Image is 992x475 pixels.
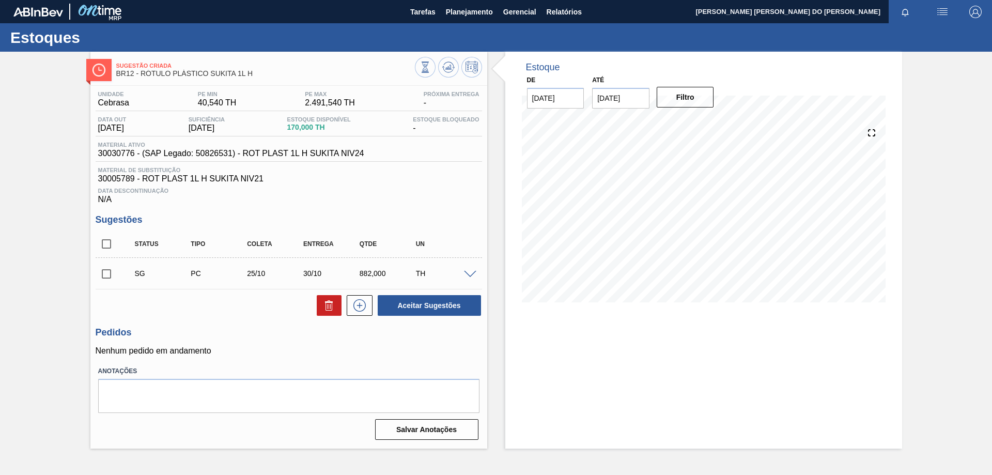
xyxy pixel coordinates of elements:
[98,91,129,97] span: Unidade
[98,98,129,108] span: Cebrasa
[98,167,479,173] span: Material de Substituição
[98,116,127,122] span: Data out
[312,295,342,316] div: Excluir Sugestões
[98,364,479,379] label: Anotações
[98,124,127,133] span: [DATE]
[98,188,479,194] span: Data Descontinuação
[305,98,355,108] span: 2.491,540 TH
[413,116,479,122] span: Estoque Bloqueado
[244,269,307,278] div: 25/10/2025
[415,57,436,78] button: Visão Geral dos Estoques
[446,6,493,18] span: Planejamento
[357,240,420,248] div: Qtde
[198,98,236,108] span: 40,540 TH
[116,70,415,78] span: BR12 - RÓTULO PLÁSTICO SUKITA 1L H
[10,32,194,43] h1: Estoques
[98,174,479,183] span: 30005789 - ROT PLAST 1L H SUKITA NIV21
[421,91,482,108] div: -
[188,269,251,278] div: Pedido de Compra
[189,116,225,122] span: Suficiência
[413,240,476,248] div: UN
[547,6,582,18] span: Relatórios
[657,87,714,108] button: Filtro
[301,240,363,248] div: Entrega
[96,183,482,204] div: N/A
[305,91,355,97] span: PE MAX
[132,240,195,248] div: Status
[438,57,459,78] button: Atualizar Gráfico
[461,57,482,78] button: Programar Estoque
[342,295,373,316] div: Nova sugestão
[98,142,364,148] span: Material ativo
[503,6,536,18] span: Gerencial
[526,62,560,73] div: Estoque
[189,124,225,133] span: [DATE]
[424,91,479,97] span: Próxima Entrega
[13,7,63,17] img: TNhmsLtSVTkK8tSr43FrP2fwEKptu5GPRR3wAAAABJRU5ErkJggg==
[132,269,195,278] div: Sugestão Criada
[410,116,482,133] div: -
[592,88,649,109] input: dd/mm/yyyy
[198,91,236,97] span: PE MIN
[373,294,482,317] div: Aceitar Sugestões
[301,269,363,278] div: 30/10/2025
[527,88,584,109] input: dd/mm/yyyy
[98,149,364,158] span: 30030776 - (SAP Legado: 50826531) - ROT PLAST 1L H SUKITA NIV24
[378,295,481,316] button: Aceitar Sugestões
[287,116,351,122] span: Estoque Disponível
[96,214,482,225] h3: Sugestões
[375,419,478,440] button: Salvar Anotações
[287,124,351,131] span: 170,000 TH
[357,269,420,278] div: 882,000
[969,6,982,18] img: Logout
[96,327,482,338] h3: Pedidos
[188,240,251,248] div: Tipo
[413,269,476,278] div: TH
[889,5,922,19] button: Notificações
[410,6,436,18] span: Tarefas
[936,6,949,18] img: userActions
[92,64,105,76] img: Ícone
[116,63,415,69] span: Sugestão Criada
[244,240,307,248] div: Coleta
[96,346,482,356] p: Nenhum pedido em andamento
[527,76,536,84] label: De
[592,76,604,84] label: Até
